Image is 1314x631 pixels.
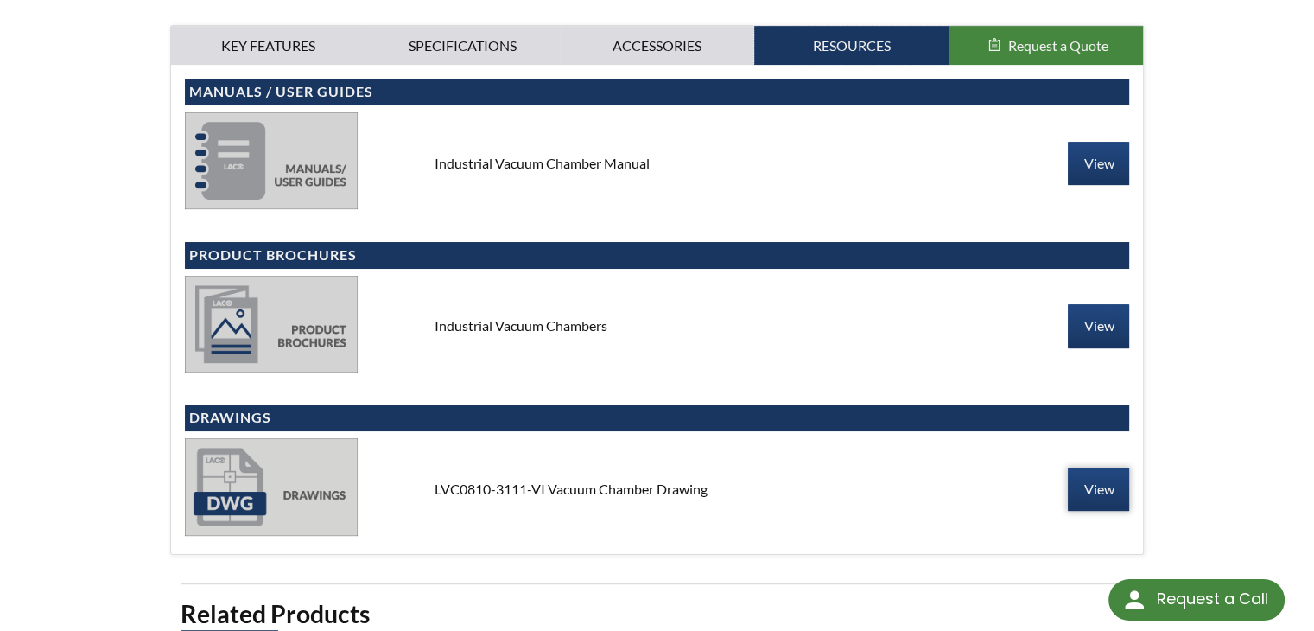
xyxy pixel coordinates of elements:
h4: Manuals / User Guides [189,83,1126,101]
h2: Related Products [181,598,1134,630]
a: Accessories [560,26,754,66]
button: Request a Quote [949,26,1143,66]
img: drawings-dbc82c2fa099a12033583e1b2f5f2fc87839638bef2df456352de0ba3a5177af.jpg [185,438,358,535]
a: Key Features [171,26,365,66]
img: product_brochures-81b49242bb8394b31c113ade466a77c846893fb1009a796a1a03a1a1c57cbc37.jpg [185,276,358,373]
a: View [1068,304,1129,347]
div: Request a Call [1156,579,1267,619]
h4: Product Brochures [189,246,1126,265]
div: Industrial Vacuum Chambers [421,316,893,335]
div: Request a Call [1108,579,1285,621]
a: Specifications [365,26,560,66]
span: Request a Quote [1007,37,1108,54]
a: View [1068,468,1129,511]
div: LVC0810-3111-VI Vacuum Chamber Drawing [421,480,893,499]
a: Resources [754,26,949,66]
img: round button [1120,586,1148,614]
div: Industrial Vacuum Chamber Manual [421,154,893,173]
img: manuals-58eb83dcffeb6bffe51ad23c0c0dc674bfe46cf1c3d14eaecd86c55f24363f1d.jpg [185,112,358,209]
a: View [1068,142,1129,185]
h4: Drawings [189,409,1126,427]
